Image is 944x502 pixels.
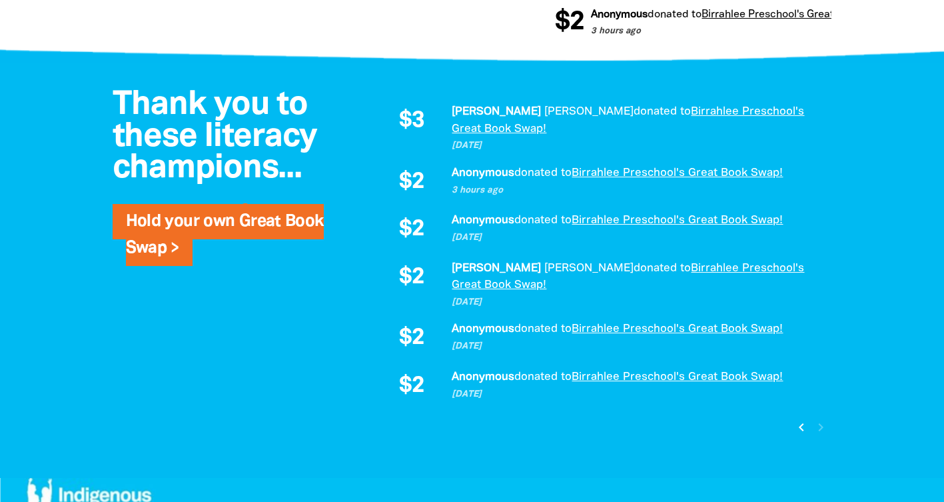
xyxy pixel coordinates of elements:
[555,1,831,44] div: Donation stream
[378,103,818,425] div: Paginated content
[452,324,514,334] em: Anonymous
[399,219,424,241] span: $2
[452,231,818,245] p: [DATE]
[572,372,783,382] a: Birrahlee Preschool's Great Book Swap!
[452,340,818,353] p: [DATE]
[572,168,783,178] a: Birrahlee Preschool's Great Book Swap!
[452,139,818,153] p: [DATE]
[544,263,634,273] em: [PERSON_NAME]
[452,168,514,178] em: Anonymous
[399,171,424,194] span: $2
[514,168,572,178] span: donated to
[399,110,424,133] span: $3
[399,375,424,398] span: $2
[588,10,645,19] em: Anonymous
[572,215,783,225] a: Birrahlee Preschool's Great Book Swap!
[378,103,818,425] div: Donation stream
[544,107,634,117] em: [PERSON_NAME]
[552,9,582,36] span: $2
[452,263,541,273] em: [PERSON_NAME]
[452,296,818,309] p: [DATE]
[452,107,541,117] em: [PERSON_NAME]
[399,267,424,289] span: $2
[634,107,691,117] span: donated to
[699,10,891,19] a: Birrahlee Preschool's Great Book Swap!
[588,25,891,39] p: 3 hours ago
[572,324,783,334] a: Birrahlee Preschool's Great Book Swap!
[399,327,424,350] span: $2
[452,215,514,225] em: Anonymous
[126,214,324,256] a: Hold your own Great Book Swap >
[793,419,809,435] i: chevron_left
[793,419,811,437] button: Previous page
[452,107,804,134] a: Birrahlee Preschool's Great Book Swap!
[452,388,818,401] p: [DATE]
[634,263,691,273] span: donated to
[514,324,572,334] span: donated to
[645,10,699,19] span: donated to
[452,184,818,197] p: 3 hours ago
[452,372,514,382] em: Anonymous
[514,372,572,382] span: donated to
[113,90,317,184] span: Thank you to these literacy champions...
[514,215,572,225] span: donated to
